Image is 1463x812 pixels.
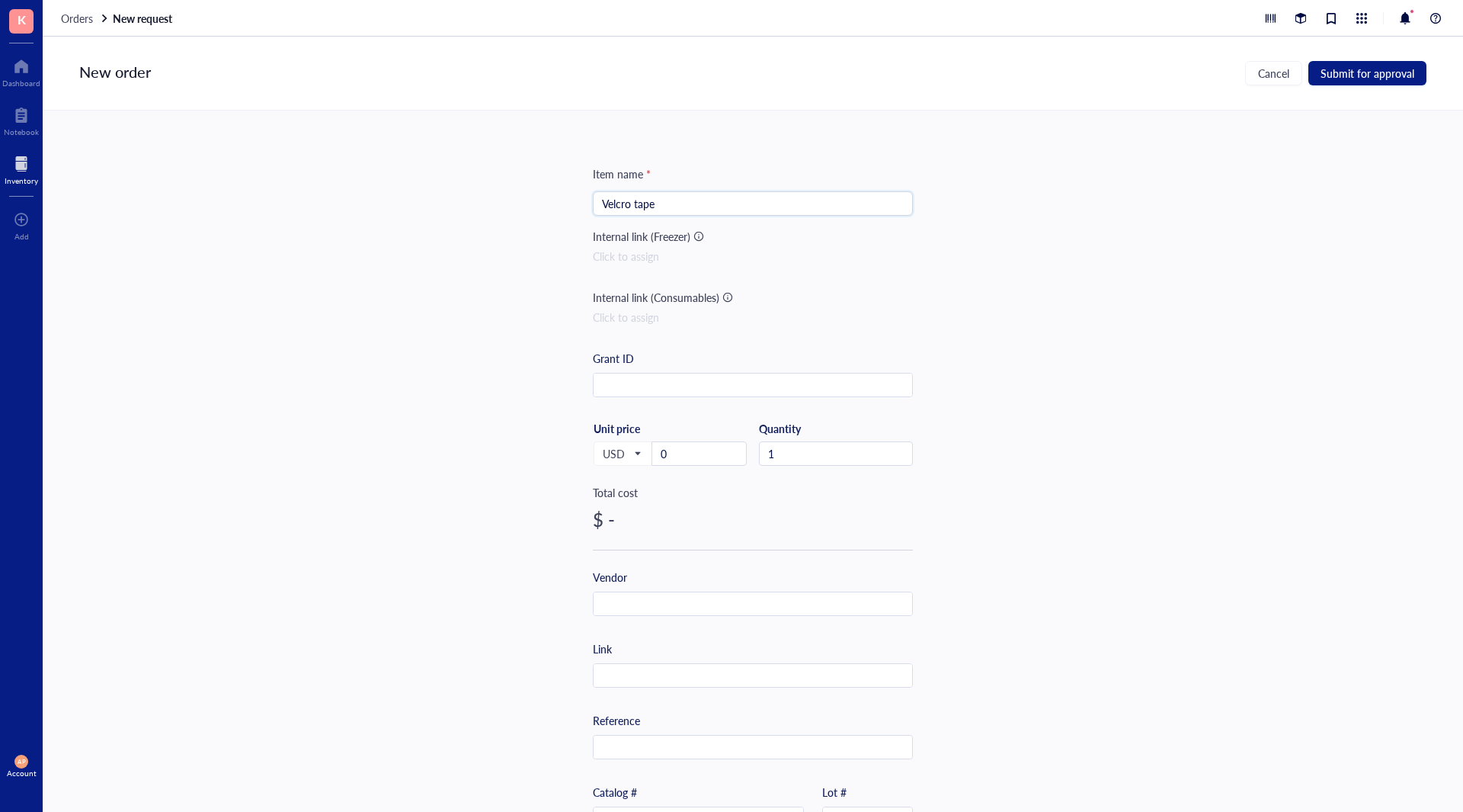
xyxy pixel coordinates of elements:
span: Orders [61,11,93,26]
div: Vendor [593,569,627,586]
div: Unit price [594,422,689,435]
a: Notebook [4,103,39,136]
div: Add [14,232,29,241]
button: Cancel [1245,61,1302,85]
button: Submit for approval [1308,61,1426,85]
span: USD [603,447,640,461]
span: K [18,10,26,29]
a: Orders [61,11,110,25]
span: Cancel [1258,67,1289,79]
a: Inventory [5,152,38,185]
div: Quantity [759,422,913,435]
span: Submit for approval [1321,67,1414,79]
div: Total cost [593,484,913,501]
div: Click to assign [593,309,913,326]
div: Internal link (Freezer) [593,228,690,245]
span: AP [18,758,25,765]
div: Inventory [5,176,38,185]
div: Reference [593,712,640,729]
div: Internal link (Consumables) [593,289,719,306]
div: Catalog # [593,784,637,801]
div: Dashboard [2,79,40,88]
div: Link [593,640,612,657]
div: New order [79,61,151,85]
div: Click to assign [593,248,913,265]
a: New request [113,11,175,25]
a: Dashboard [2,54,40,88]
div: Grant ID [593,350,634,367]
div: Item name [593,165,651,182]
div: Notebook [4,127,39,136]
div: Lot # [822,784,847,801]
div: Account [7,769,37,778]
div: $ - [593,507,913,531]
